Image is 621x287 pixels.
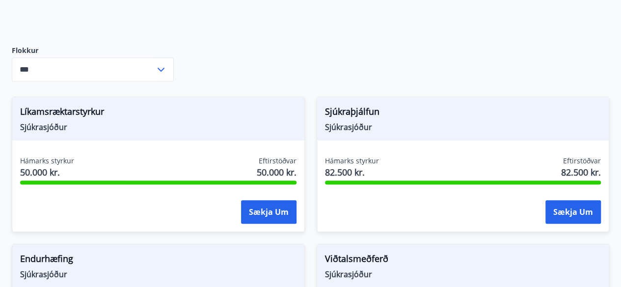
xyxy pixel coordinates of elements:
span: 50.000 kr. [20,166,74,179]
button: Sækja um [241,200,297,224]
span: Sjúkrasjóður [325,269,601,280]
span: Eftirstöðvar [563,156,601,166]
span: Sjúkrasjóður [20,269,297,280]
span: Eftirstöðvar [259,156,297,166]
button: Sækja um [545,200,601,224]
span: 82.500 kr. [561,166,601,179]
span: Sjúkrasjóður [325,122,601,132]
span: 82.500 kr. [325,166,379,179]
span: Sjúkraþjálfun [325,105,601,122]
span: Sjúkrasjóður [20,122,297,132]
span: Hámarks styrkur [20,156,74,166]
span: 50.000 kr. [257,166,297,179]
span: Líkamsræktarstyrkur [20,105,297,122]
label: Flokkur [12,46,174,55]
span: Endurhæfing [20,252,297,269]
span: Viðtalsmeðferð [325,252,601,269]
span: Hámarks styrkur [325,156,379,166]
